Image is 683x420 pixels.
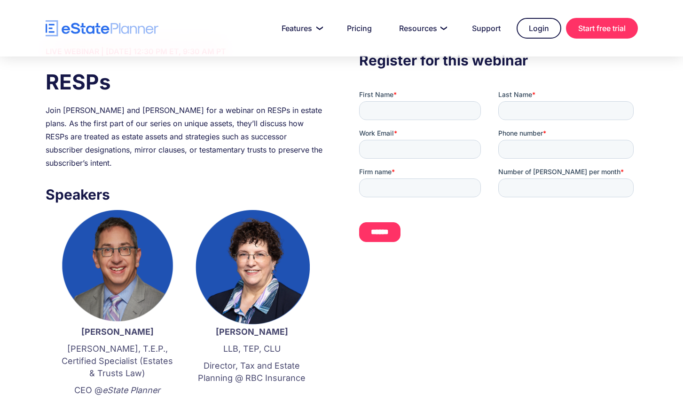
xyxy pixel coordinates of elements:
a: Start free trial [566,18,638,39]
p: ‍ [194,389,310,401]
a: home [46,20,158,37]
a: Features [270,19,331,38]
h3: Speakers [46,184,324,205]
p: [PERSON_NAME], T.E.P., Certified Specialist (Estates & Trusts Law) [60,343,175,380]
a: Support [461,19,512,38]
strong: [PERSON_NAME] [81,327,154,337]
a: Login [517,18,561,39]
strong: [PERSON_NAME] [216,327,288,337]
a: Resources [388,19,456,38]
p: Director, Tax and Estate Planning @ RBC Insurance [194,360,310,384]
em: eState Planner [102,385,160,395]
iframe: Form 0 [359,90,637,258]
p: LLB, TEP, CLU [194,343,310,355]
a: Pricing [336,19,383,38]
p: CEO @ [60,384,175,396]
p: ‍ [60,401,175,413]
h3: Register for this webinar [359,49,637,71]
div: Join [PERSON_NAME] and [PERSON_NAME] for a webinar on RESPs in estate plans. As the first part of... [46,104,324,170]
h1: RESPs [46,67,324,97]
